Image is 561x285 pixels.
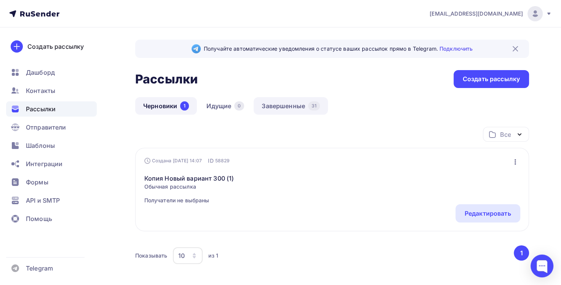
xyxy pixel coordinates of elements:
div: Создать рассылку [27,42,84,51]
button: Все [483,127,529,142]
div: 1 [180,101,189,110]
span: Отправители [26,123,66,132]
div: 10 [178,251,185,260]
span: Дашборд [26,68,55,77]
div: Показывать [135,252,167,259]
a: Черновики1 [135,97,197,115]
span: Рассылки [26,104,56,114]
h2: Рассылки [135,72,198,87]
span: API и SMTP [26,196,60,205]
a: Контакты [6,83,97,98]
a: Рассылки [6,101,97,117]
div: Создать рассылку [463,75,520,83]
div: Все [500,130,511,139]
span: Формы [26,178,48,187]
ul: Pagination [513,245,529,261]
a: Идущие0 [198,97,252,115]
div: Создана [DATE] 14:07 [144,158,202,164]
span: Шаблоны [26,141,55,150]
a: Дашборд [6,65,97,80]
span: ID [208,157,213,165]
img: Telegram [192,44,201,53]
span: 58829 [215,157,230,165]
span: Контакты [26,86,55,95]
span: Получайте автоматические уведомления о статусе ваших рассылок прямо в Telegram. [204,45,473,53]
span: Обычная рассылка [144,183,234,191]
a: Формы [6,175,97,190]
div: из 1 [208,252,218,259]
span: Telegram [26,264,53,273]
button: Go to page 1 [514,245,529,261]
a: Шаблоны [6,138,97,153]
a: Копия Новый вариант 300 (1) [144,174,234,183]
span: [EMAIL_ADDRESS][DOMAIN_NAME] [430,10,523,18]
button: 10 [173,247,203,264]
span: Интеграции [26,159,62,168]
div: 0 [234,101,244,110]
span: Помощь [26,214,52,223]
div: 31 [308,101,320,110]
a: Подключить [440,45,473,52]
a: Отправители [6,120,97,135]
a: Завершенные31 [254,97,328,115]
a: [EMAIL_ADDRESS][DOMAIN_NAME] [430,6,552,21]
div: Редактировать [465,209,511,218]
span: Получатели не выбраны [144,197,234,204]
